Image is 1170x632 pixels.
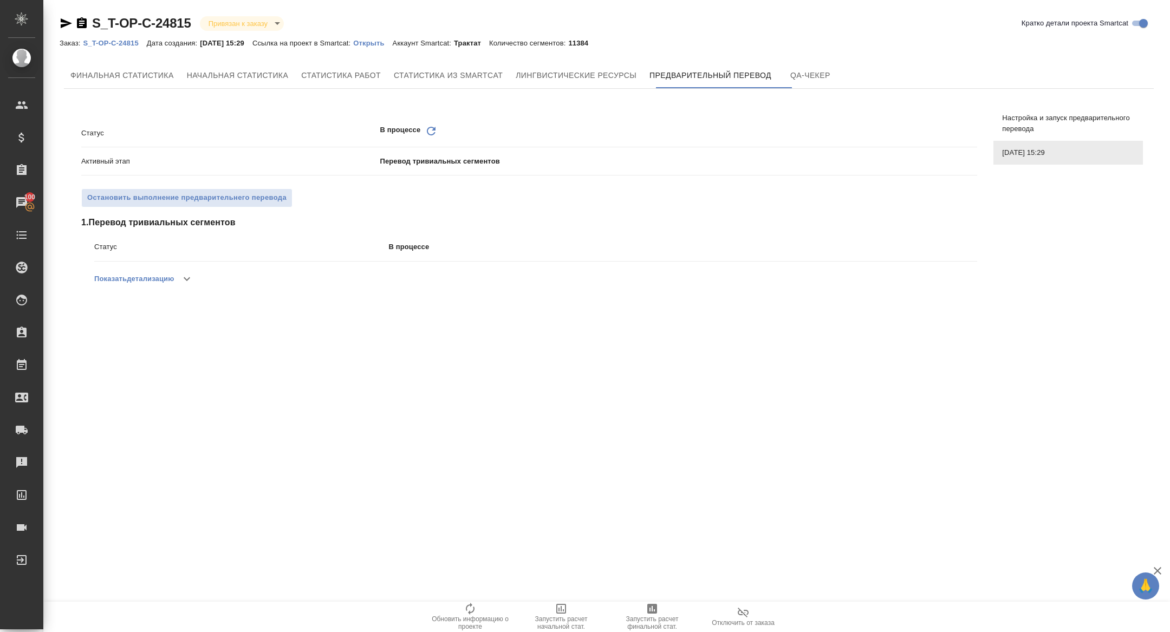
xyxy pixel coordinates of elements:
p: 11384 [568,39,596,47]
span: 1 . Перевод тривиальных сегментов [81,216,977,229]
p: Активный этап [81,156,380,167]
button: Обновить информацию о проекте [425,602,516,632]
span: Кратко детали проекта Smartcat [1022,18,1128,29]
p: Ссылка на проект в Smartcat: [252,39,353,47]
span: Остановить выполнение предварительнего перевода [87,192,287,204]
p: В процессе [380,125,420,141]
span: Финальная статистика [70,69,174,82]
p: Открыть [353,39,392,47]
button: Показатьдетализацию [94,266,174,292]
button: Скопировать ссылку для ЯМессенджера [60,17,73,30]
p: Перевод тривиальных сегментов [380,156,977,167]
p: Статус [81,128,380,139]
a: S_T-OP-C-24815 [83,38,146,47]
button: 🙏 [1132,572,1159,600]
span: [DATE] 15:29 [1002,147,1134,158]
p: Трактат [454,39,489,47]
p: [DATE] 15:29 [200,39,252,47]
span: Запустить расчет начальной стат. [522,615,600,630]
p: Дата создания: [147,39,200,47]
a: S_T-OP-C-24815 [92,16,191,30]
span: QA-чекер [784,69,836,82]
p: Количество сегментов: [489,39,568,47]
div: [DATE] 15:29 [993,141,1143,165]
span: Предварительный перевод [649,69,771,82]
button: Остановить выполнение предварительнего перевода [81,188,292,207]
a: Открыть [353,38,392,47]
span: 100 [18,192,42,203]
div: Привязан к заказу [200,16,284,31]
span: Начальная статистика [187,69,289,82]
span: Статистика работ [301,69,381,82]
div: Настройка и запуск предварительного перевода [993,106,1143,141]
p: S_T-OP-C-24815 [83,39,146,47]
p: В процессе [388,242,977,252]
button: Запустить расчет финальной стат. [607,602,698,632]
button: Скопировать ссылку [75,17,88,30]
span: Лингвистические ресурсы [516,69,636,82]
button: Привязан к заказу [205,19,271,28]
span: Отключить от заказа [712,619,775,627]
span: Обновить информацию о проекте [431,615,509,630]
p: Статус [94,242,388,252]
span: Запустить расчет финальной стат. [613,615,691,630]
span: 🙏 [1136,575,1155,597]
button: Отключить от заказа [698,602,789,632]
a: 100 [3,189,41,216]
span: Настройка и запуск предварительного перевода [1002,113,1134,134]
p: Аккаунт Smartcat: [393,39,454,47]
p: Заказ: [60,39,83,47]
span: Статистика из Smartcat [394,69,503,82]
button: Запустить расчет начальной стат. [516,602,607,632]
